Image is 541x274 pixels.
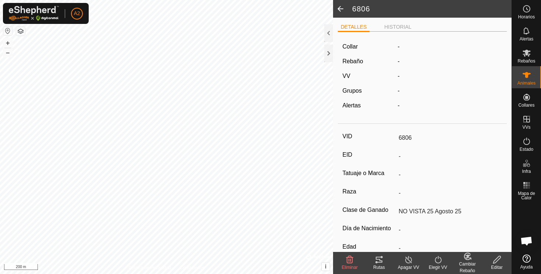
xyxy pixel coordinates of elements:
[16,27,25,36] button: Capas del Mapa
[520,147,533,152] span: Estado
[514,191,539,200] span: Mapa de Calor
[394,264,423,271] div: Apagar VV
[343,58,363,64] label: Rebaño
[397,73,399,79] app-display-virtual-paddock-transition: -
[3,39,12,47] button: +
[517,81,535,85] span: Animales
[343,73,350,79] label: VV
[3,26,12,35] button: Restablecer Mapa
[343,187,396,196] label: Raza
[518,15,535,19] span: Horarios
[74,10,80,17] span: A2
[9,6,59,21] img: Logo Gallagher
[364,264,394,271] div: Rutas
[397,58,399,64] span: -
[517,59,535,63] span: Rebaños
[522,125,530,129] span: VVs
[342,265,357,270] span: Eliminar
[128,264,171,271] a: Política de Privacidad
[395,101,505,110] div: -
[516,230,538,252] a: Ouvrir le chat
[343,168,396,178] label: Tatuaje o Marca
[343,242,396,252] label: Edad
[520,265,533,269] span: Ayuda
[520,37,533,41] span: Alertas
[322,263,330,271] button: i
[3,48,12,57] button: –
[381,23,414,31] li: HISTORIAL
[352,4,512,13] h2: 6806
[395,86,505,95] div: -
[343,224,396,233] label: Día de Nacimiento
[343,42,358,51] label: Collar
[453,261,482,274] div: Cambiar Rebaño
[343,102,361,108] label: Alertas
[180,264,204,271] a: Contáctenos
[343,132,396,141] label: VID
[518,103,534,107] span: Collares
[343,150,396,160] label: EID
[343,205,396,215] label: Clase de Ganado
[397,42,399,51] label: -
[343,88,362,94] label: Grupos
[512,252,541,272] a: Ayuda
[522,169,531,174] span: Infra
[423,264,453,271] div: Elegir VV
[482,264,512,271] div: Editar
[338,23,370,32] li: DETALLES
[325,263,326,270] span: i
